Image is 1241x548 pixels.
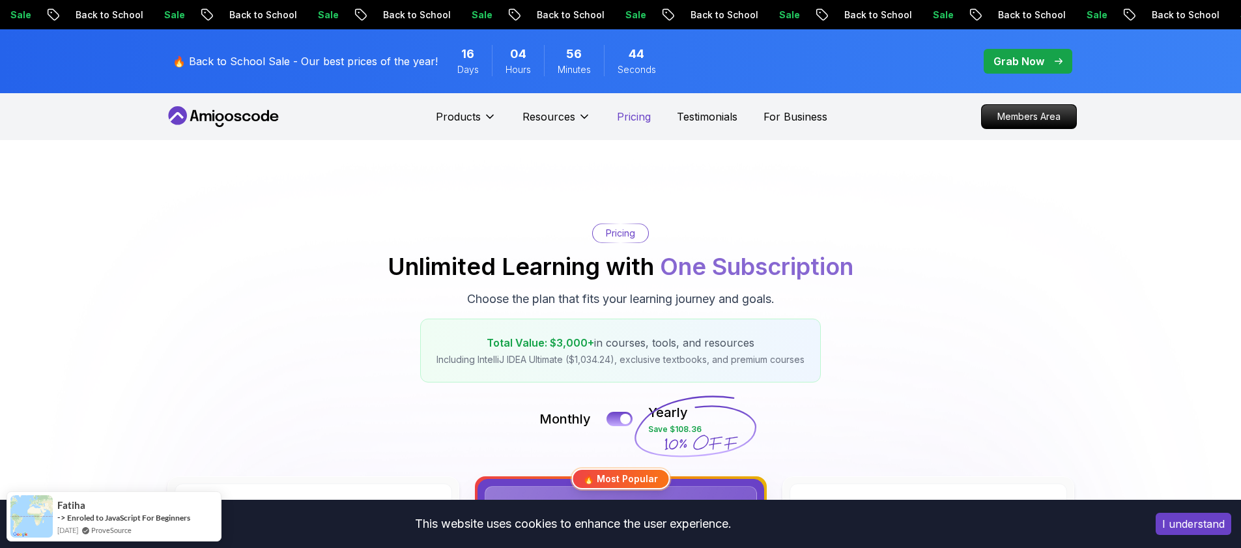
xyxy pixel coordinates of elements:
[1074,8,1116,22] p: Sale
[1139,8,1228,22] p: Back to School
[436,109,496,135] button: Products
[993,53,1044,69] p: Grab Now
[1156,513,1231,535] button: Accept cookies
[613,8,655,22] p: Sale
[660,252,853,281] span: One Subscription
[457,63,479,76] span: Days
[510,45,526,63] span: 4 Hours
[371,8,459,22] p: Back to School
[982,105,1076,128] p: Members Area
[91,525,132,536] a: ProveSource
[152,8,193,22] p: Sale
[606,227,635,240] p: Pricing
[388,253,853,280] h2: Unlimited Learning with
[467,290,775,308] p: Choose the plan that fits your learning journey and goals.
[67,513,190,523] a: Enroled to JavaScript For Beginners
[306,8,347,22] p: Sale
[217,8,306,22] p: Back to School
[63,8,152,22] p: Back to School
[57,512,66,523] span: ->
[617,109,651,124] a: Pricing
[558,63,591,76] span: Minutes
[678,8,767,22] p: Back to School
[487,336,594,349] span: Total Value: $3,000+
[522,109,591,135] button: Resources
[539,410,591,428] p: Monthly
[566,45,582,63] span: 56 Minutes
[506,63,531,76] span: Hours
[832,8,920,22] p: Back to School
[767,8,808,22] p: Sale
[618,63,656,76] span: Seconds
[524,8,613,22] p: Back to School
[459,8,501,22] p: Sale
[436,109,481,124] p: Products
[173,53,438,69] p: 🔥 Back to School Sale - Our best prices of the year!
[522,109,575,124] p: Resources
[57,525,78,536] span: [DATE]
[436,335,805,351] p: in courses, tools, and resources
[629,45,644,63] span: 44 Seconds
[57,500,85,511] span: Fatiha
[677,109,737,124] a: Testimonials
[10,495,53,538] img: provesource social proof notification image
[10,510,1136,538] div: This website uses cookies to enhance the user experience.
[981,104,1077,129] a: Members Area
[986,8,1074,22] p: Back to School
[920,8,962,22] p: Sale
[763,109,827,124] a: For Business
[461,45,474,63] span: 16 Days
[436,353,805,366] p: Including IntelliJ IDEA Ultimate ($1,034.24), exclusive textbooks, and premium courses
